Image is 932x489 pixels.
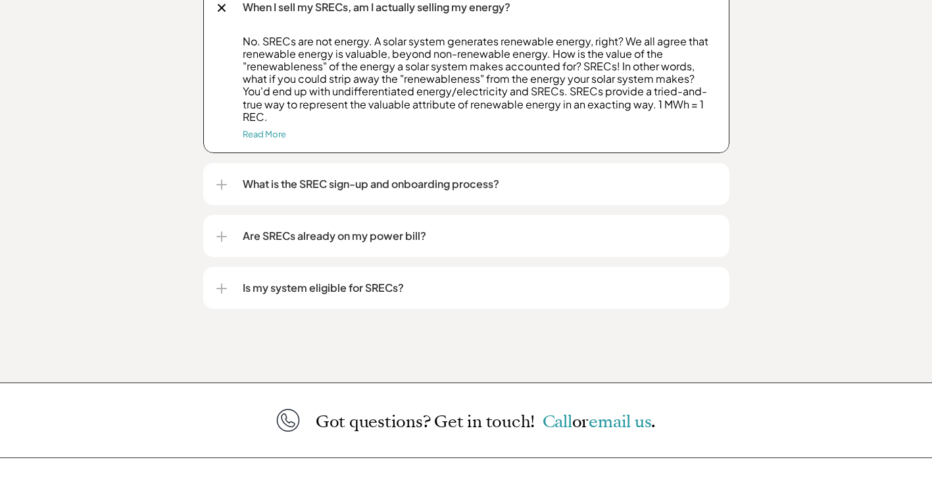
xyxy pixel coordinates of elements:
p: Is my system eligible for SRECs? [243,280,716,296]
span: or [572,410,589,433]
p: Got questions? Get in touch! [316,413,656,431]
p: What is the SREC sign-up and onboarding process? [243,176,716,192]
p: No. SRECs are not energy. A solar system generates renewable energy, right? We all agree that ren... [243,35,716,123]
a: Read More [243,129,286,139]
a: Call [543,410,572,433]
a: email us [589,410,651,433]
span: . [651,410,656,433]
p: Are SRECs already on my power bill? [243,228,716,244]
